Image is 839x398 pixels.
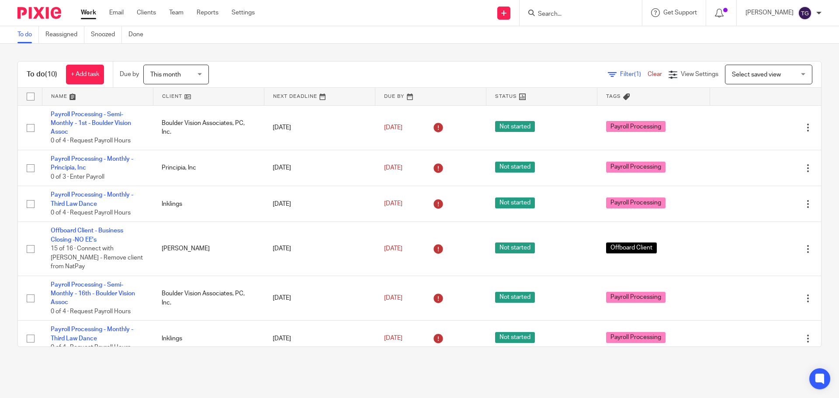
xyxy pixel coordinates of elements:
[51,308,131,315] span: 0 of 4 · Request Payroll Hours
[648,71,662,77] a: Clear
[51,174,104,180] span: 0 of 3 · Enter Payroll
[264,105,375,150] td: [DATE]
[606,94,621,99] span: Tags
[264,276,375,321] td: [DATE]
[264,150,375,186] td: [DATE]
[51,210,131,216] span: 0 of 4 · Request Payroll Hours
[606,332,666,343] span: Payroll Processing
[51,111,131,135] a: Payroll Processing - Semi-Monthly - 1st - Boulder Vision Assoc
[495,162,535,173] span: Not started
[606,292,666,303] span: Payroll Processing
[384,246,402,252] span: [DATE]
[384,125,402,131] span: [DATE]
[169,8,184,17] a: Team
[45,26,84,43] a: Reassigned
[45,71,57,78] span: (10)
[634,71,641,77] span: (1)
[264,222,375,276] td: [DATE]
[606,162,666,173] span: Payroll Processing
[495,121,535,132] span: Not started
[91,26,122,43] a: Snoozed
[153,321,264,356] td: Inklings
[153,222,264,276] td: [PERSON_NAME]
[606,242,657,253] span: Offboard Client
[51,192,133,207] a: Payroll Processing - Monthly - Third Law Dance
[606,121,666,132] span: Payroll Processing
[537,10,616,18] input: Search
[153,186,264,222] td: Inklings
[384,165,402,171] span: [DATE]
[137,8,156,17] a: Clients
[17,26,39,43] a: To do
[264,186,375,222] td: [DATE]
[51,344,131,350] span: 0 of 4 · Request Payroll Hours
[27,70,57,79] h1: To do
[51,326,133,341] a: Payroll Processing - Monthly - Third Law Dance
[681,71,718,77] span: View Settings
[109,8,124,17] a: Email
[384,295,402,301] span: [DATE]
[495,332,535,343] span: Not started
[663,10,697,16] span: Get Support
[745,8,794,17] p: [PERSON_NAME]
[620,71,648,77] span: Filter
[51,138,131,144] span: 0 of 4 · Request Payroll Hours
[732,72,781,78] span: Select saved view
[128,26,150,43] a: Done
[264,321,375,356] td: [DATE]
[384,336,402,342] span: [DATE]
[495,292,535,303] span: Not started
[153,105,264,150] td: Boulder Vision Associates, PC, Inc.
[51,228,123,242] a: Offboard Client - Business Closing -NO EE's
[150,72,181,78] span: This month
[606,197,666,208] span: Payroll Processing
[51,246,143,270] span: 15 of 16 · Connect with [PERSON_NAME] - Remove client from NatPay
[232,8,255,17] a: Settings
[66,65,104,84] a: + Add task
[51,156,133,171] a: Payroll Processing - Monthly - Principia, Inc
[495,242,535,253] span: Not started
[120,70,139,79] p: Due by
[197,8,218,17] a: Reports
[798,6,812,20] img: svg%3E
[51,282,135,306] a: Payroll Processing - Semi-Monthly - 16th - Boulder Vision Assoc
[17,7,61,19] img: Pixie
[153,150,264,186] td: Principia, Inc
[81,8,96,17] a: Work
[495,197,535,208] span: Not started
[153,276,264,321] td: Boulder Vision Associates, PC, Inc.
[384,201,402,207] span: [DATE]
